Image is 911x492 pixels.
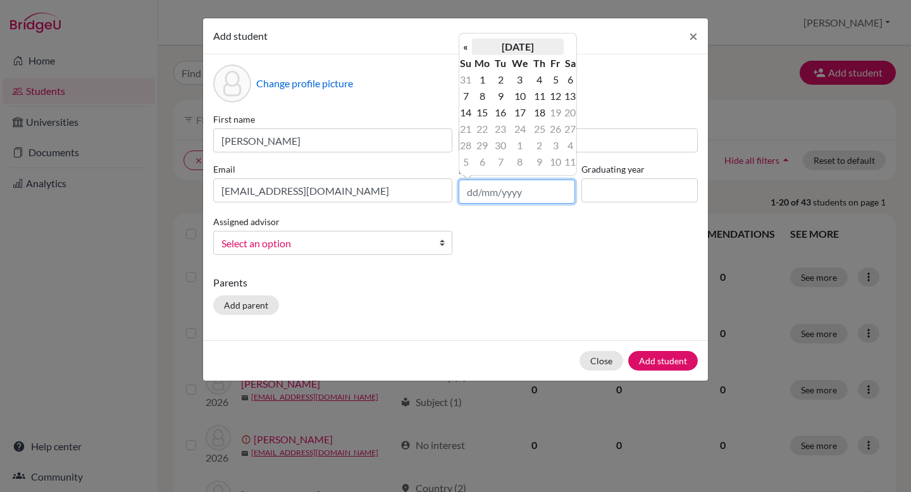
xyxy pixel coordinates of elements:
[548,137,564,154] td: 3
[564,137,576,154] td: 4
[531,104,547,121] td: 18
[459,88,472,104] td: 7
[531,121,547,137] td: 25
[472,88,493,104] td: 8
[213,215,280,228] label: Assigned advisor
[509,55,531,71] th: We
[548,121,564,137] td: 26
[459,71,472,88] td: 31
[213,65,251,102] div: Profile picture
[459,104,472,121] td: 14
[213,295,279,315] button: Add parent
[579,351,623,371] button: Close
[581,163,698,176] label: Graduating year
[679,18,708,54] button: Close
[509,88,531,104] td: 10
[564,55,576,71] th: Sa
[459,137,472,154] td: 28
[531,137,547,154] td: 2
[472,121,493,137] td: 22
[548,55,564,71] th: Fr
[564,154,576,170] td: 11
[493,88,509,104] td: 9
[472,137,493,154] td: 29
[459,154,472,170] td: 5
[548,154,564,170] td: 10
[493,154,509,170] td: 7
[564,71,576,88] td: 6
[472,154,493,170] td: 6
[493,137,509,154] td: 30
[509,154,531,170] td: 8
[472,104,493,121] td: 15
[531,154,547,170] td: 9
[472,55,493,71] th: Mo
[493,55,509,71] th: Tu
[564,88,576,104] td: 13
[689,27,698,45] span: ×
[564,104,576,121] td: 20
[493,104,509,121] td: 16
[221,235,428,252] span: Select an option
[493,71,509,88] td: 2
[548,104,564,121] td: 19
[509,137,531,154] td: 1
[459,113,698,126] label: Surname
[509,104,531,121] td: 17
[564,121,576,137] td: 27
[472,71,493,88] td: 1
[531,88,547,104] td: 11
[628,351,698,371] button: Add student
[509,121,531,137] td: 24
[213,30,268,42] span: Add student
[459,55,472,71] th: Su
[531,55,547,71] th: Th
[548,88,564,104] td: 12
[213,163,452,176] label: Email
[459,121,472,137] td: 21
[493,121,509,137] td: 23
[213,113,452,126] label: First name
[459,39,472,55] th: «
[548,71,564,88] td: 5
[459,180,575,204] input: dd/mm/yyyy
[213,275,698,290] p: Parents
[472,39,564,55] th: [DATE]
[531,71,547,88] td: 4
[509,71,531,88] td: 3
